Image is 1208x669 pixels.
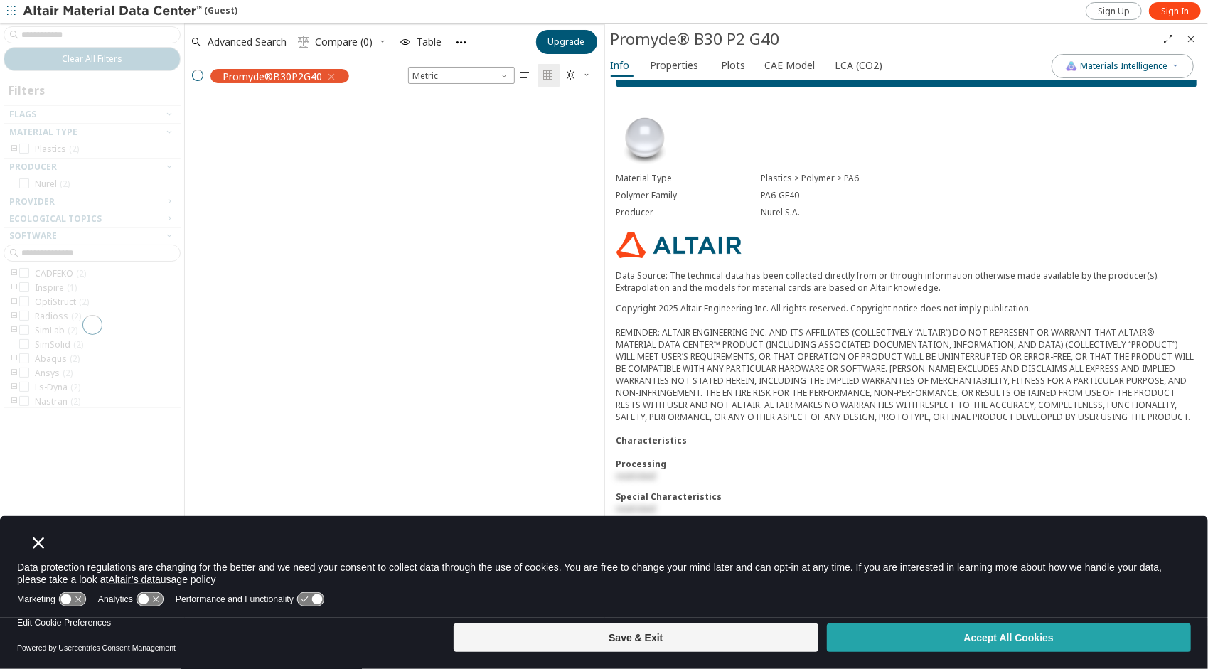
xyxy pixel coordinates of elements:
[185,90,604,627] div: grid
[1081,60,1168,72] span: Materials Intelligence
[298,36,309,48] i: 
[560,64,597,87] button: Theme
[536,30,597,54] button: Upgrade
[1052,54,1194,78] button: AI CopilotMaterials Intelligence
[611,28,1158,50] div: Promyde® B30 P2 G40
[208,37,287,47] span: Advanced Search
[616,232,742,258] img: Logo - Provider
[538,64,560,87] button: Tile View
[23,4,204,18] img: Altair Material Data Center
[1157,28,1180,50] button: Full Screen
[835,54,883,77] span: LCA (CO2)
[23,4,237,18] div: (Guest)
[616,470,656,482] span: restricted
[1086,2,1142,20] a: Sign Up
[616,190,761,201] div: Polymer Family
[315,37,373,47] span: Compare (0)
[1098,6,1130,17] span: Sign Up
[651,54,699,77] span: Properties
[761,207,1197,218] div: Nurel S.A.
[1161,6,1189,17] span: Sign In
[408,67,515,84] div: Unit System
[616,434,1197,446] div: Characteristics
[765,54,816,77] span: CAE Model
[616,302,1197,423] div: Copyright 2025 Altair Engineering Inc. All rights reserved. Copyright notice does not imply publi...
[761,190,1197,201] div: PA6-GF40
[616,491,1197,503] div: Special Characteristics
[611,54,630,77] span: Info
[761,173,1197,184] div: Plastics > Polymer > PA6
[616,458,1197,470] div: Processing
[566,70,577,81] i: 
[223,70,322,82] span: Promyde®B30P2G40
[515,64,538,87] button: Table View
[543,70,555,81] i: 
[548,36,585,48] span: Upgrade
[616,110,673,167] img: Material Type Image
[616,269,1197,294] p: Data Source: The technical data has been collected directly from or through information otherwise...
[722,54,746,77] span: Plots
[616,173,761,184] div: Material Type
[1149,2,1201,20] a: Sign In
[616,503,656,515] span: restricted
[1066,60,1077,72] img: AI Copilot
[1180,28,1202,50] button: Close
[408,67,515,84] span: Metric
[616,207,761,218] div: Producer
[520,70,532,81] i: 
[417,37,442,47] span: Table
